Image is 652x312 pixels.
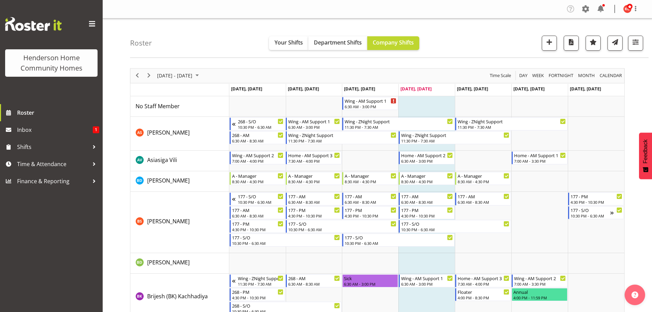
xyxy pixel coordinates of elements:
[232,234,340,241] div: 177 - S/O
[373,39,414,46] span: Company Shifts
[147,217,190,225] a: [PERSON_NAME]
[458,124,566,130] div: 11:30 PM - 7:30 AM
[238,193,284,200] div: 177 - S/O
[288,172,340,179] div: A - Manager
[458,172,509,179] div: A - Manager
[238,124,284,130] div: 10:30 PM - 6:30 AM
[400,86,432,92] span: [DATE], [DATE]
[401,213,453,219] div: 4:30 PM - 10:30 PM
[586,36,601,51] button: Highlight an important date within the roster.
[288,275,340,282] div: 268 - AM
[399,192,455,205] div: Billie Sothern"s event - 177 - AM Begin From Thursday, August 14, 2025 at 6:30:00 AM GMT+12:00 En...
[399,172,455,185] div: Barbara Dunlop"s event - A - Manager Begin From Thursday, August 14, 2025 at 8:30:00 AM GMT+12:00...
[512,151,567,164] div: Asiasiga Vili"s event - Home - AM Support 1 Begin From Saturday, August 16, 2025 at 7:00:00 AM GM...
[512,288,567,301] div: Brijesh (BK) Kachhadiya"s event - Annual Begin From Saturday, August 16, 2025 at 4:00:00 PM GMT+1...
[130,117,229,151] td: Arshdeep Singh resource
[131,68,143,83] div: previous period
[232,295,284,300] div: 4:30 PM - 10:30 PM
[93,126,99,133] span: 1
[288,152,340,159] div: Home - AM Support 3
[130,39,152,47] h4: Roster
[232,132,284,138] div: 268 - AM
[143,68,155,83] div: next period
[458,118,566,125] div: Wing - ZNight Support
[286,151,342,164] div: Asiasiga Vili"s event - Home - AM Support 3 Begin From Tuesday, August 12, 2025 at 7:30:00 AM GMT...
[232,207,284,213] div: 177 - AM
[514,281,566,287] div: 7:00 AM - 3:30 PM
[345,193,396,200] div: 177 - AM
[308,36,367,50] button: Department Shifts
[399,131,511,144] div: Arshdeep Singh"s event - Wing - ZNight Support Begin From Thursday, August 14, 2025 at 11:30:00 P...
[342,192,398,205] div: Billie Sothern"s event - 177 - AM Begin From Wednesday, August 13, 2025 at 6:30:00 AM GMT+12:00 E...
[642,139,649,163] span: Feedback
[269,36,308,50] button: Your Shifts
[514,275,566,282] div: Wing - AM Support 2
[458,193,509,200] div: 177 - AM
[564,36,579,51] button: Download a PDF of the roster according to the set date range.
[548,71,575,80] button: Fortnight
[401,172,453,179] div: A - Manager
[155,68,203,83] div: August 11 - 17, 2025
[17,142,89,152] span: Shifts
[12,53,91,73] div: Henderson Home Community Homes
[344,275,396,282] div: Sick
[571,207,610,213] div: 177 - S/O
[230,274,285,287] div: Brijesh (BK) Kachhadiya"s event - Wing - ZNight Support Begin From Sunday, August 10, 2025 at 11:...
[401,275,453,282] div: Wing - AM Support 1
[512,274,567,287] div: Brijesh (BK) Kachhadiya"s event - Wing - AM Support 2 Begin From Saturday, August 16, 2025 at 7:0...
[286,131,398,144] div: Arshdeep Singh"s event - Wing - ZNight Support Begin From Tuesday, August 12, 2025 at 11:30:00 PM...
[401,193,453,200] div: 177 - AM
[345,234,453,241] div: 177 - S/O
[230,131,285,144] div: Arshdeep Singh"s event - 268 - AM Begin From Monday, August 11, 2025 at 6:30:00 AM GMT+12:00 Ends...
[542,36,557,51] button: Add a new shift
[344,86,375,92] span: [DATE], [DATE]
[232,302,340,309] div: 268 - S/O
[288,193,340,200] div: 177 - AM
[458,281,509,287] div: 7:30 AM - 4:00 PM
[232,152,284,159] div: Wing - AM Support 2
[147,176,190,185] a: [PERSON_NAME]
[232,179,284,184] div: 8:30 AM - 4:30 PM
[17,108,99,118] span: Roster
[514,158,566,164] div: 7:00 AM - 3:30 PM
[571,199,622,205] div: 4:30 PM - 10:30 PM
[232,288,284,295] div: 268 - PM
[455,288,511,301] div: Brijesh (BK) Kachhadiya"s event - Floater Begin From Friday, August 15, 2025 at 4:00:00 PM GMT+12...
[17,176,89,186] span: Finance & Reporting
[147,129,190,136] span: [PERSON_NAME]
[230,220,285,233] div: Billie Sothern"s event - 177 - PM Begin From Monday, August 11, 2025 at 4:30:00 PM GMT+12:00 Ends...
[288,179,340,184] div: 8:30 AM - 4:30 PM
[314,39,362,46] span: Department Shifts
[513,288,566,295] div: Annual
[130,192,229,253] td: Billie Sothern resource
[457,86,488,92] span: [DATE], [DATE]
[342,172,398,185] div: Barbara Dunlop"s event - A - Manager Begin From Wednesday, August 13, 2025 at 8:30:00 AM GMT+12:0...
[130,253,229,274] td: Billie-Rose Dunlop resource
[231,86,262,92] span: [DATE], [DATE]
[599,71,623,80] span: calendar
[518,71,529,80] button: Timeline Day
[232,240,340,246] div: 10:30 PM - 6:30 AM
[399,274,455,287] div: Brijesh (BK) Kachhadiya"s event - Wing - AM Support 1 Begin From Thursday, August 14, 2025 at 6:3...
[489,71,512,80] span: Time Scale
[571,193,622,200] div: 177 - PM
[133,71,142,80] button: Previous
[147,156,177,164] a: Asiasiga Vili
[455,192,511,205] div: Billie Sothern"s event - 177 - AM Begin From Friday, August 15, 2025 at 6:30:00 AM GMT+12:00 Ends...
[288,220,396,227] div: 177 - S/O
[230,117,285,130] div: Arshdeep Singh"s event - 268 - S/O Begin From Sunday, August 10, 2025 at 10:30:00 PM GMT+12:00 En...
[577,71,596,80] span: Month
[628,36,643,51] button: Filter Shifts
[147,258,190,266] a: [PERSON_NAME]
[288,199,340,205] div: 6:30 AM - 8:30 AM
[147,292,208,300] a: Brijesh (BK) Kachhadiya
[136,102,180,110] a: No Staff Member
[156,71,193,80] span: [DATE] - [DATE]
[238,199,284,205] div: 10:30 PM - 6:30 AM
[513,295,566,300] div: 4:00 PM - 11:59 PM
[455,117,567,130] div: Arshdeep Singh"s event - Wing - ZNight Support Begin From Friday, August 15, 2025 at 11:30:00 PM ...
[238,118,284,125] div: 268 - S/O
[568,192,624,205] div: Billie Sothern"s event - 177 - PM Begin From Sunday, August 17, 2025 at 4:30:00 PM GMT+12:00 Ends...
[342,274,398,287] div: Brijesh (BK) Kachhadiya"s event - Sick Begin From Wednesday, August 13, 2025 at 6:30:00 AM GMT+12...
